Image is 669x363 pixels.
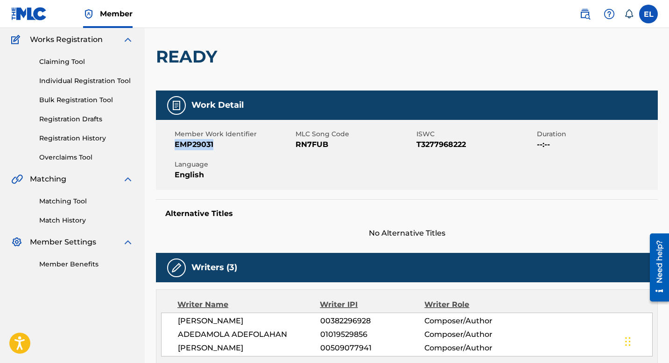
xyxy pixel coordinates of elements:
[576,5,594,23] a: Public Search
[39,76,134,86] a: Individual Registration Tool
[171,100,182,111] img: Work Detail
[39,57,134,67] a: Claiming Tool
[171,262,182,273] img: Writers
[11,174,23,185] img: Matching
[39,196,134,206] a: Matching Tool
[178,329,320,340] span: ADEDAMOLA ADEFOLAHAN
[625,328,631,356] div: Drag
[296,129,414,139] span: MLC Song Code
[624,9,634,19] div: Notifications
[156,228,658,239] span: No Alternative Titles
[424,299,520,310] div: Writer Role
[178,342,320,354] span: [PERSON_NAME]
[191,262,237,273] h5: Writers (3)
[175,129,293,139] span: Member Work Identifier
[11,34,23,45] img: Works Registration
[537,139,655,150] span: --:--
[30,174,66,185] span: Matching
[296,139,414,150] span: RN7FUB
[320,315,425,327] span: 00382296928
[320,342,425,354] span: 00509077941
[39,216,134,225] a: Match History
[579,8,591,20] img: search
[175,160,293,169] span: Language
[175,139,293,150] span: EMP29031
[11,7,47,21] img: MLC Logo
[156,46,222,67] h2: READY
[177,299,320,310] div: Writer Name
[39,133,134,143] a: Registration History
[122,174,134,185] img: expand
[416,139,535,150] span: T3277968222
[643,230,669,305] iframe: Resource Center
[191,100,244,111] h5: Work Detail
[165,209,648,218] h5: Alternative Titles
[320,299,424,310] div: Writer IPI
[30,237,96,248] span: Member Settings
[639,5,658,23] div: User Menu
[622,318,669,363] iframe: Chat Widget
[122,34,134,45] img: expand
[320,329,425,340] span: 01019529856
[11,237,22,248] img: Member Settings
[100,8,133,19] span: Member
[122,237,134,248] img: expand
[39,95,134,105] a: Bulk Registration Tool
[30,34,103,45] span: Works Registration
[424,342,519,354] span: Composer/Author
[39,153,134,162] a: Overclaims Tool
[39,259,134,269] a: Member Benefits
[424,329,519,340] span: Composer/Author
[600,5,619,23] div: Help
[39,114,134,124] a: Registration Drafts
[604,8,615,20] img: help
[83,8,94,20] img: Top Rightsholder
[178,315,320,327] span: [PERSON_NAME]
[416,129,535,139] span: ISWC
[537,129,655,139] span: Duration
[175,169,293,181] span: English
[424,315,519,327] span: Composer/Author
